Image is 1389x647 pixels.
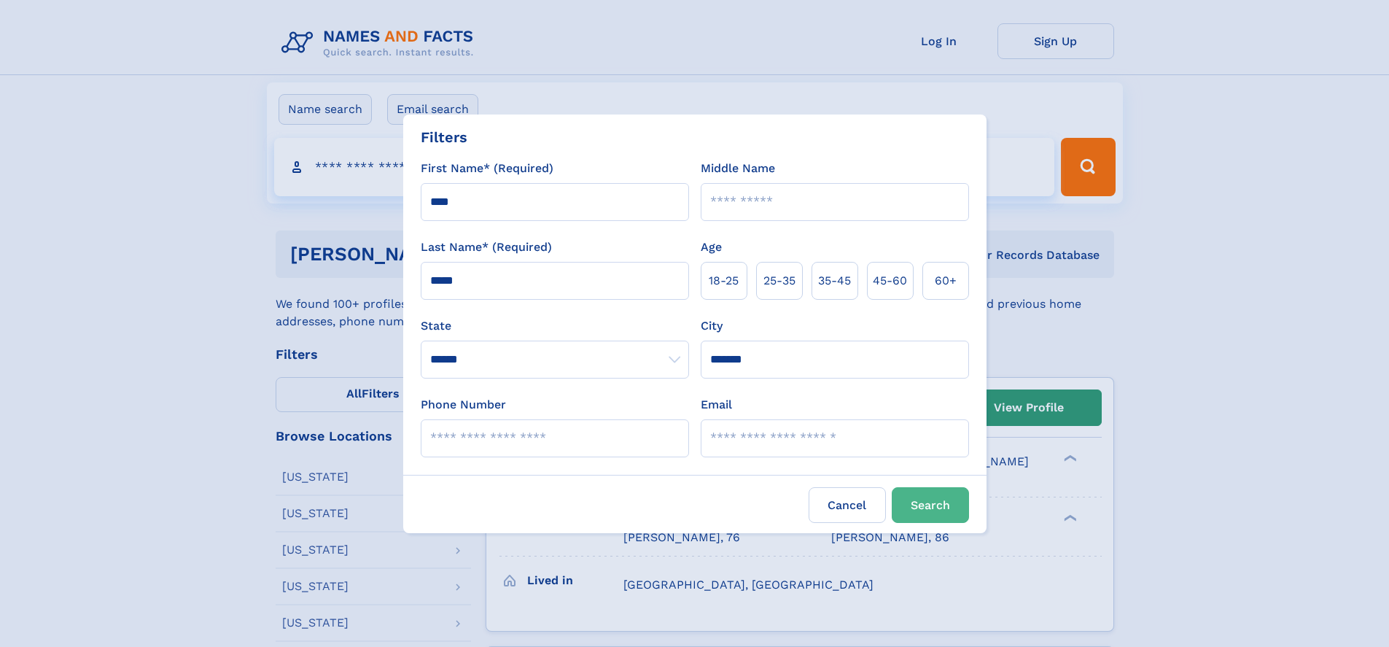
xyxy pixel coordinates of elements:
[421,126,467,148] div: Filters
[763,272,795,290] span: 25‑35
[421,317,689,335] label: State
[873,272,907,290] span: 45‑60
[421,239,552,256] label: Last Name* (Required)
[421,396,506,414] label: Phone Number
[701,160,775,177] label: Middle Name
[709,272,739,290] span: 18‑25
[701,396,732,414] label: Email
[809,487,886,523] label: Cancel
[701,317,723,335] label: City
[935,272,957,290] span: 60+
[892,487,969,523] button: Search
[421,160,553,177] label: First Name* (Required)
[701,239,722,256] label: Age
[818,272,851,290] span: 35‑45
